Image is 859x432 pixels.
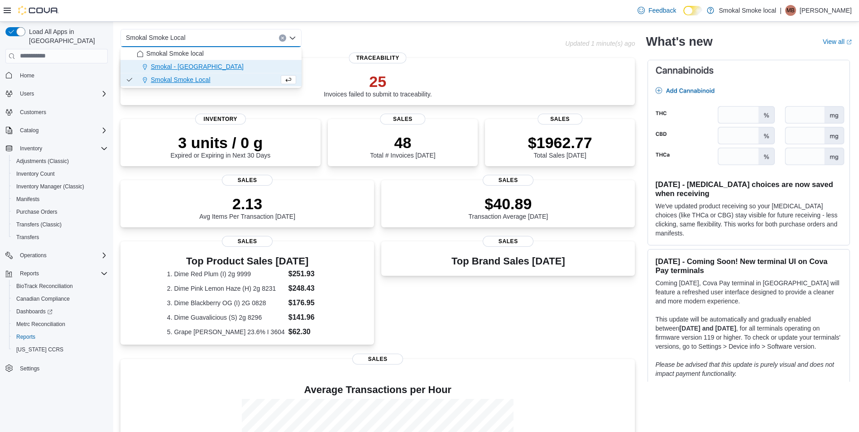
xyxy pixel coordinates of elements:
[2,124,111,137] button: Catalog
[13,219,108,230] span: Transfers (Classic)
[9,155,111,168] button: Adjustments (Classic)
[120,60,302,73] button: Smokal - [GEOGRAPHIC_DATA]
[9,168,111,180] button: Inventory Count
[13,306,108,317] span: Dashboards
[167,256,328,267] h3: Top Product Sales [DATE]
[20,127,38,134] span: Catalog
[18,6,59,15] img: Cova
[679,325,736,332] strong: [DATE] and [DATE]
[16,208,58,216] span: Purchase Orders
[20,72,34,79] span: Home
[800,5,852,16] p: [PERSON_NAME]
[13,319,69,330] a: Metrc Reconciliation
[565,40,635,47] p: Updated 1 minute(s) ago
[324,72,432,91] p: 25
[9,331,111,343] button: Reports
[199,195,295,213] p: 2.13
[2,87,111,100] button: Users
[16,333,35,341] span: Reports
[222,236,273,247] span: Sales
[16,250,108,261] span: Operations
[16,70,108,81] span: Home
[2,361,111,374] button: Settings
[16,321,65,328] span: Metrc Reconciliation
[288,312,328,323] dd: $141.96
[9,231,111,244] button: Transfers
[13,181,108,192] span: Inventory Manager (Classic)
[16,143,46,154] button: Inventory
[13,281,108,292] span: BioTrack Reconciliation
[537,114,582,125] span: Sales
[469,195,548,220] div: Transaction Average [DATE]
[16,158,69,165] span: Adjustments (Classic)
[20,270,39,277] span: Reports
[13,319,108,330] span: Metrc Reconciliation
[16,221,62,228] span: Transfers (Classic)
[16,183,84,190] span: Inventory Manager (Classic)
[167,284,285,293] dt: 2. Dime Pink Lemon Haze (H) 2g 8231
[126,32,186,43] span: Smokal Smoke Local
[9,180,111,193] button: Inventory Manager (Classic)
[16,125,42,136] button: Catalog
[785,5,796,16] div: Michelle Barreras
[288,269,328,279] dd: $251.93
[16,196,39,203] span: Manifests
[167,327,285,336] dt: 5. Grape [PERSON_NAME] 23.6% I 3604
[151,75,211,84] span: Smokal Smoke Local
[370,134,435,152] p: 48
[2,106,111,119] button: Customers
[16,88,108,99] span: Users
[16,125,108,136] span: Catalog
[655,202,842,238] p: We've updated product receiving so your [MEDICAL_DATA] choices (like THCa or CBG) stay visible fo...
[528,134,592,152] p: $1962.77
[20,365,39,372] span: Settings
[2,142,111,155] button: Inventory
[352,354,403,365] span: Sales
[288,326,328,337] dd: $62.30
[13,181,88,192] a: Inventory Manager (Classic)
[13,168,58,179] a: Inventory Count
[655,180,842,198] h3: [DATE] - [MEDICAL_DATA] choices are now saved when receiving
[483,175,533,186] span: Sales
[5,65,108,398] nav: Complex example
[16,363,43,374] a: Settings
[13,293,73,304] a: Canadian Compliance
[9,218,111,231] button: Transfers (Classic)
[13,232,43,243] a: Transfers
[16,234,39,241] span: Transfers
[167,269,285,278] dt: 1. Dime Red Plum (I) 2g 9999
[16,88,38,99] button: Users
[787,5,795,16] span: MB
[9,193,111,206] button: Manifests
[20,90,34,97] span: Users
[16,268,108,279] span: Reports
[528,134,592,159] div: Total Sales [DATE]
[13,331,108,342] span: Reports
[380,114,425,125] span: Sales
[9,305,111,318] a: Dashboards
[13,168,108,179] span: Inventory Count
[222,175,273,186] span: Sales
[9,318,111,331] button: Metrc Reconciliation
[170,134,270,152] p: 3 units / 0 g
[16,268,43,279] button: Reports
[16,346,63,353] span: [US_STATE] CCRS
[120,73,302,86] button: Smokal Smoke Local
[16,283,73,290] span: BioTrack Reconciliation
[128,384,628,395] h4: Average Transactions per Hour
[16,70,38,81] a: Home
[2,249,111,262] button: Operations
[469,195,548,213] p: $40.89
[167,313,285,322] dt: 4. Dime Guavalicious (S) 2g 8296
[279,34,286,42] button: Clear input
[9,206,111,218] button: Purchase Orders
[13,293,108,304] span: Canadian Compliance
[2,267,111,280] button: Reports
[2,69,111,82] button: Home
[16,308,53,315] span: Dashboards
[13,206,108,217] span: Purchase Orders
[823,38,852,45] a: View allExternal link
[324,72,432,98] div: Invoices failed to submit to traceability.
[20,109,46,116] span: Customers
